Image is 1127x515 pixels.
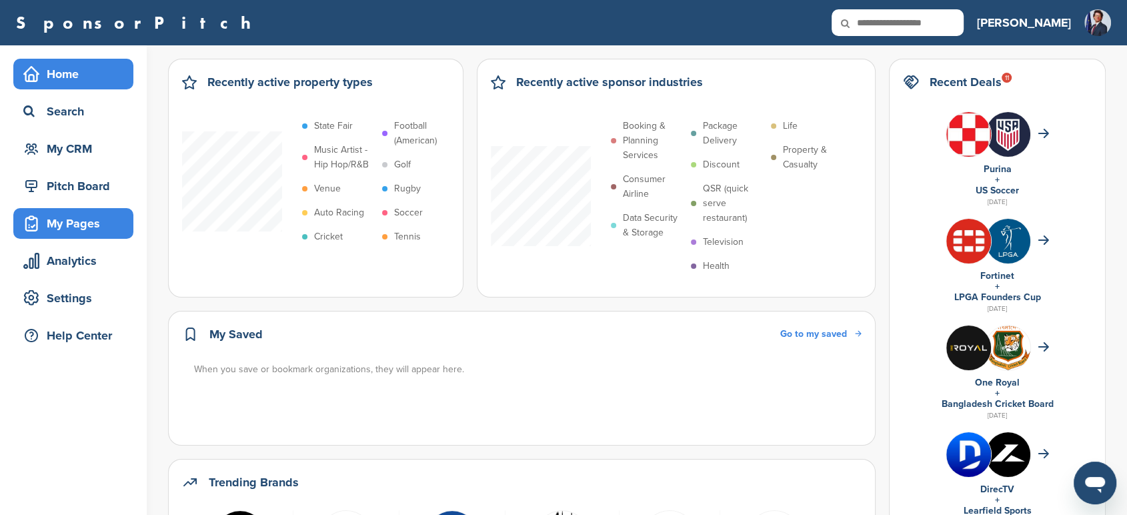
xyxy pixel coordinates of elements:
p: Soccer [394,205,423,220]
div: Pitch Board [20,174,133,198]
a: Purina [984,163,1012,175]
div: 11 [1002,73,1012,83]
p: Data Security & Storage [623,211,684,240]
p: Discount [703,157,740,172]
div: My Pages [20,211,133,235]
p: Tennis [394,229,421,244]
div: Analytics [20,249,133,273]
div: Help Center [20,324,133,348]
a: + [995,281,1000,292]
a: Help Center [13,320,133,351]
img: whvs id 400x400 [986,112,1030,157]
iframe: Button to launch messaging window [1074,462,1116,504]
a: DirecTV [980,484,1014,495]
a: + [995,494,1000,506]
div: Settings [20,286,133,310]
a: [PERSON_NAME] [977,8,1071,37]
p: Auto Racing [314,205,364,220]
img: 456091337 3888871618063310 4174412851887220271 n [1084,9,1111,36]
h2: Recently active sponsor industries [516,73,703,91]
div: [DATE] [903,410,1092,422]
p: Life [783,119,798,133]
a: Pitch Board [13,171,133,201]
div: [DATE] [903,303,1092,315]
a: Settings [13,283,133,314]
a: My Pages [13,208,133,239]
a: Analytics [13,245,133,276]
div: When you save or bookmark organizations, they will appear here. [194,362,863,377]
p: Football (American) [394,119,455,148]
p: Property & Casualty [783,143,844,172]
a: My CRM [13,133,133,164]
img: Yitarkkj 400x400 [986,432,1030,477]
img: S8lgkjzz 400x400 [946,326,991,370]
img: 0c2wmxyy 400x400 [946,432,991,477]
h2: Recent Deals [930,73,1002,91]
p: Health [703,259,730,274]
a: LPGA Founders Cup [954,292,1041,303]
p: Consumer Airline [623,172,684,201]
div: My CRM [20,137,133,161]
p: Package Delivery [703,119,764,148]
h2: Recently active property types [207,73,373,91]
div: Home [20,62,133,86]
p: State Fair [314,119,353,133]
a: Home [13,59,133,89]
p: Television [703,235,744,249]
a: Search [13,96,133,127]
span: Go to my saved [780,328,847,340]
a: Fortinet [980,270,1014,282]
a: + [995,174,1000,185]
p: Golf [394,157,411,172]
p: Booking & Planning Services [623,119,684,163]
a: + [995,388,1000,399]
p: Music Artist - Hip Hop/R&B [314,143,375,172]
a: US Soccer [976,185,1019,196]
p: Venue [314,181,341,196]
a: Go to my saved [780,327,862,342]
h2: My Saved [209,325,263,344]
h3: [PERSON_NAME] [977,13,1071,32]
a: SponsorPitch [16,14,259,31]
div: Search [20,99,133,123]
a: Bangladesh Cricket Board [942,398,1054,410]
p: Cricket [314,229,343,244]
img: Nxoc7o2q 400x400 [986,219,1030,264]
img: Vigjnoap 400x400 [946,219,991,264]
p: QSR (quick serve restaurant) [703,181,764,225]
h2: Trending Brands [209,473,299,492]
div: [DATE] [903,196,1092,208]
a: One Royal [975,377,1020,388]
img: 1lv1zgax 400x400 [946,112,991,157]
p: Rugby [394,181,421,196]
img: Open uri20141112 64162 1947g57?1415806541 [986,326,1030,370]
